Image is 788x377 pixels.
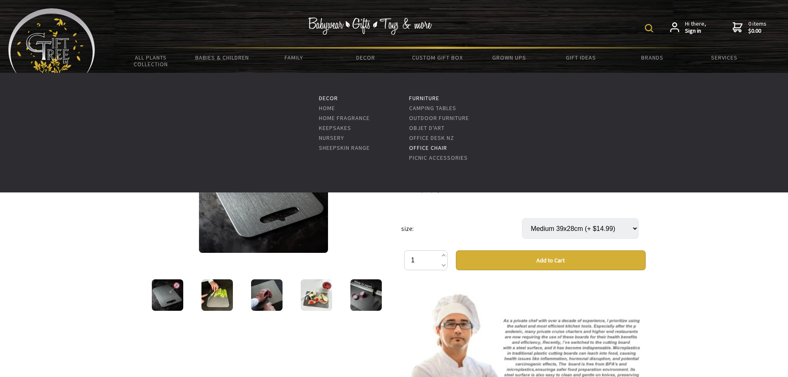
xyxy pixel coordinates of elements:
a: Nursery [319,134,344,142]
a: Furniture [409,94,439,102]
a: Sheepskin Range [319,144,370,151]
a: Babies & Children [187,49,258,66]
a: Custom Gift Box [402,49,473,66]
img: The Ultimate Cutting Board [251,279,283,311]
img: Babywear - Gifts - Toys & more [308,17,432,35]
a: Keepsakes [319,124,351,132]
a: Decor [319,94,338,102]
a: Gift Ideas [545,49,616,66]
td: size: [401,207,522,250]
a: Outdoor Furniture [409,114,469,122]
a: Picnic Accessories [409,154,468,161]
a: Office Chair [409,144,447,151]
img: The Ultimate Cutting Board [350,279,382,311]
span: 0 items [748,20,766,35]
a: Home Fragrance [319,114,370,122]
strong: Sign in [685,27,706,35]
a: Objet d'art [409,124,445,132]
a: Hi there,Sign in [670,20,706,35]
button: Add to Cart [456,250,646,270]
strong: $0.00 [748,27,766,35]
a: Decor [330,49,401,66]
img: Babyware - Gifts - Toys and more... [8,8,95,77]
img: The Ultimate Cutting Board [201,279,233,311]
img: product search [645,24,653,32]
img: The Ultimate Cutting Board [152,279,183,311]
a: Grown Ups [473,49,545,66]
a: Camping Tables [409,104,456,112]
a: Family [258,49,330,66]
a: Brands [617,49,688,66]
img: The Ultimate Cutting Board [301,279,332,311]
a: 0 items$0.00 [733,20,766,35]
a: Office Desk NZ [409,134,454,142]
a: All Plants Collection [115,49,187,73]
span: Hi there, [685,20,706,35]
a: Services [688,49,760,66]
a: Home [319,104,335,112]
